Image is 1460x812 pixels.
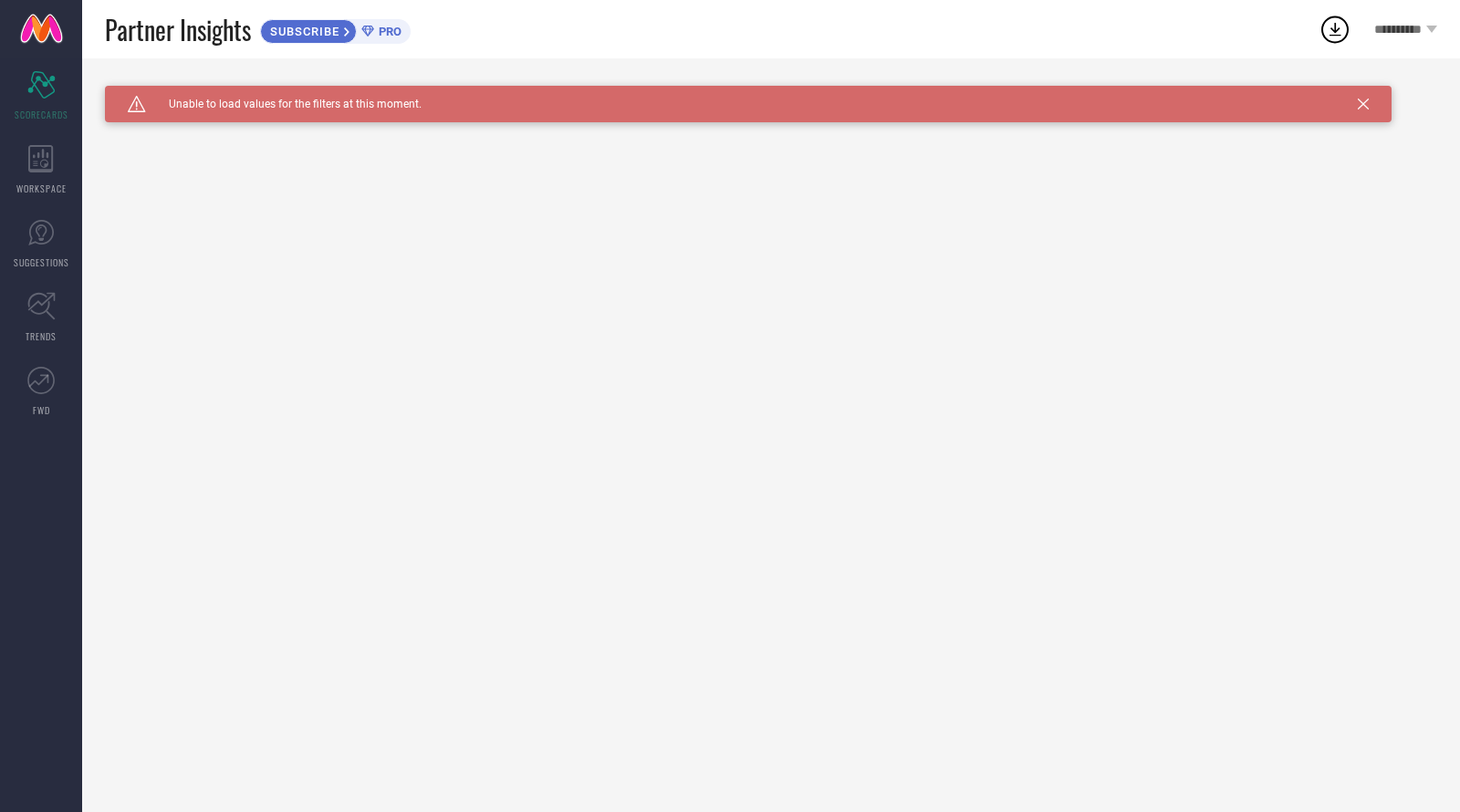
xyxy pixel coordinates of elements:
span: FWD [33,403,50,417]
span: SUGGESTIONS [14,255,69,269]
span: Partner Insights [105,11,251,48]
div: Open download list [1319,13,1351,46]
span: PRO [374,25,401,38]
span: WORKSPACE [16,182,67,195]
a: SUBSCRIBEPRO [260,15,411,44]
span: SCORECARDS [15,108,68,121]
span: Unable to load values for the filters at this moment. [146,98,422,110]
span: SUBSCRIBE [261,25,344,38]
span: TRENDS [26,329,57,343]
div: Unable to load filters at this moment. Please try later. [105,86,1437,100]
